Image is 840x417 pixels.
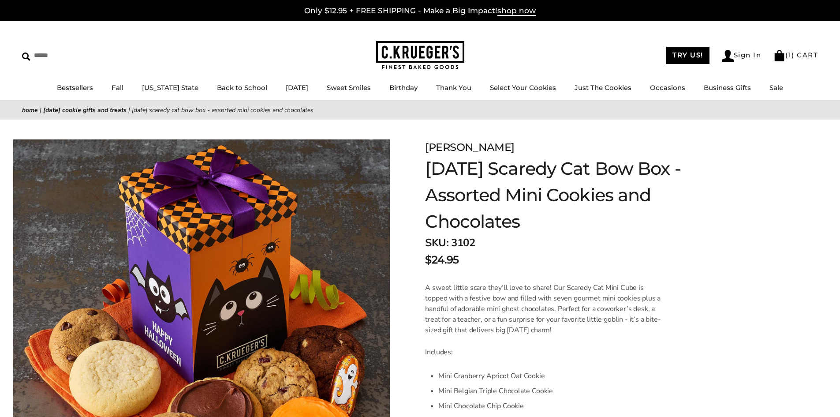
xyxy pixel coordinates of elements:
a: TRY US! [666,47,709,64]
nav: breadcrumbs [22,105,818,115]
span: shop now [497,6,536,16]
strong: SKU: [425,236,448,250]
a: [DATE] [286,83,308,92]
a: Fall [112,83,123,92]
a: Select Your Cookies [490,83,556,92]
a: Only $12.95 + FREE SHIPPING - Make a Big Impact!shop now [304,6,536,16]
a: Sweet Smiles [327,83,371,92]
span: [DATE] Scaredy Cat Bow Box - Assorted Mini Cookies and Chocolates [132,106,314,114]
a: [US_STATE] State [142,83,198,92]
li: Mini Chocolate Chip Cookie [438,398,666,413]
input: Search [22,49,127,62]
img: Bag [773,50,785,61]
a: Birthday [389,83,418,92]
span: | [128,106,130,114]
img: Account [722,50,734,62]
span: 1 [788,51,792,59]
a: Just The Cookies [575,83,631,92]
p: Includes: [425,347,666,357]
h1: [DATE] Scaredy Cat Bow Box - Assorted Mini Cookies and Chocolates [425,155,706,235]
a: Sign In [722,50,762,62]
a: (1) CART [773,51,818,59]
a: Home [22,106,38,114]
li: Mini Cranberry Apricot Oat Cookie [438,368,666,383]
img: Search [22,53,30,61]
li: Mini Belgian Triple Chocolate Cookie [438,383,666,398]
div: [PERSON_NAME] [425,139,706,155]
span: $24.95 [425,252,459,268]
a: Occasions [650,83,685,92]
p: A sweet little scare they’ll love to share! Our Scaredy Cat Mini Cube is topped with a festive bo... [425,282,666,335]
a: Business Gifts [704,83,751,92]
a: [DATE] Cookie Gifts and Treats [43,106,127,114]
a: Back to School [217,83,267,92]
a: Bestsellers [57,83,93,92]
span: 3102 [451,236,475,250]
img: C.KRUEGER'S [376,41,464,70]
a: Sale [769,83,783,92]
a: Thank You [436,83,471,92]
span: | [40,106,41,114]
